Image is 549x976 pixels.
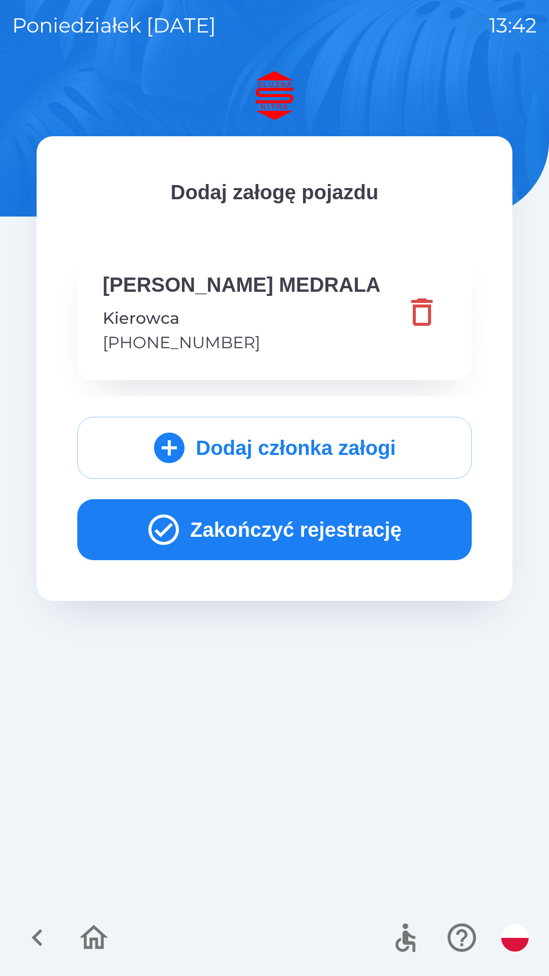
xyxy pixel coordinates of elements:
[103,269,381,300] p: [PERSON_NAME] MEDRALA
[77,499,472,560] button: Zakończyć rejestrację
[103,330,381,355] p: [PHONE_NUMBER]
[12,10,216,41] p: poniedziałek [DATE]
[37,71,512,120] img: Logo
[77,177,472,207] p: Dodaj załogę pojazdu
[103,306,381,330] p: Kierowca
[501,924,529,952] img: pl flag
[77,417,472,479] button: Dodaj członka załogi
[489,10,537,41] p: 13:42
